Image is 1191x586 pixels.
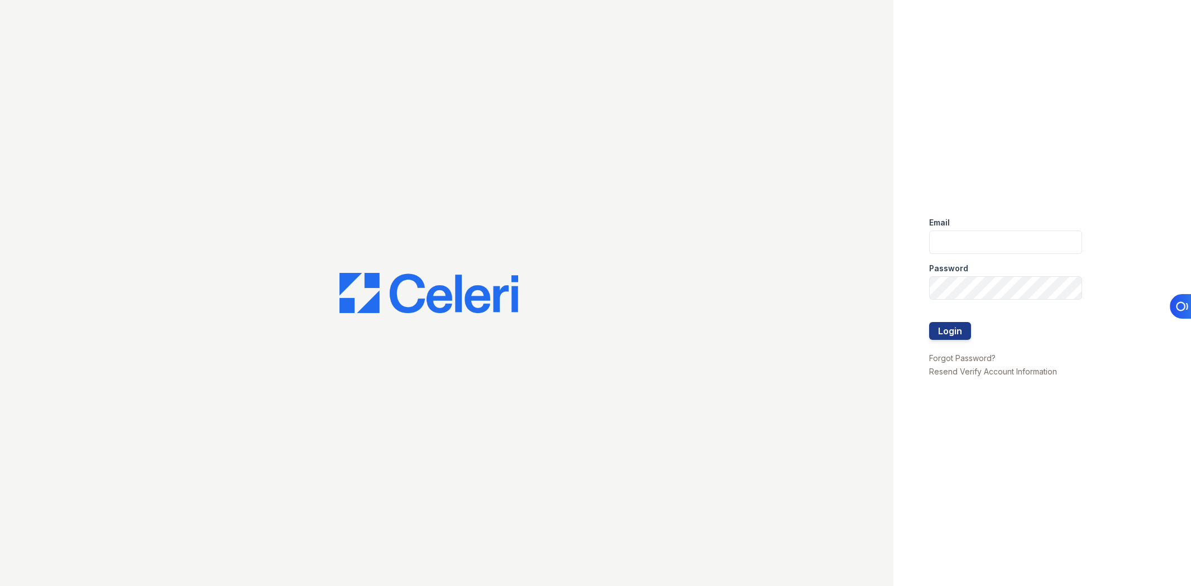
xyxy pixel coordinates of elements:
[929,263,968,274] label: Password
[929,322,971,340] button: Login
[929,367,1057,376] a: Resend Verify Account Information
[339,273,518,313] img: CE_Logo_Blue-a8612792a0a2168367f1c8372b55b34899dd931a85d93a1a3d3e32e68fde9ad4.png
[929,353,996,363] a: Forgot Password?
[929,217,950,228] label: Email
